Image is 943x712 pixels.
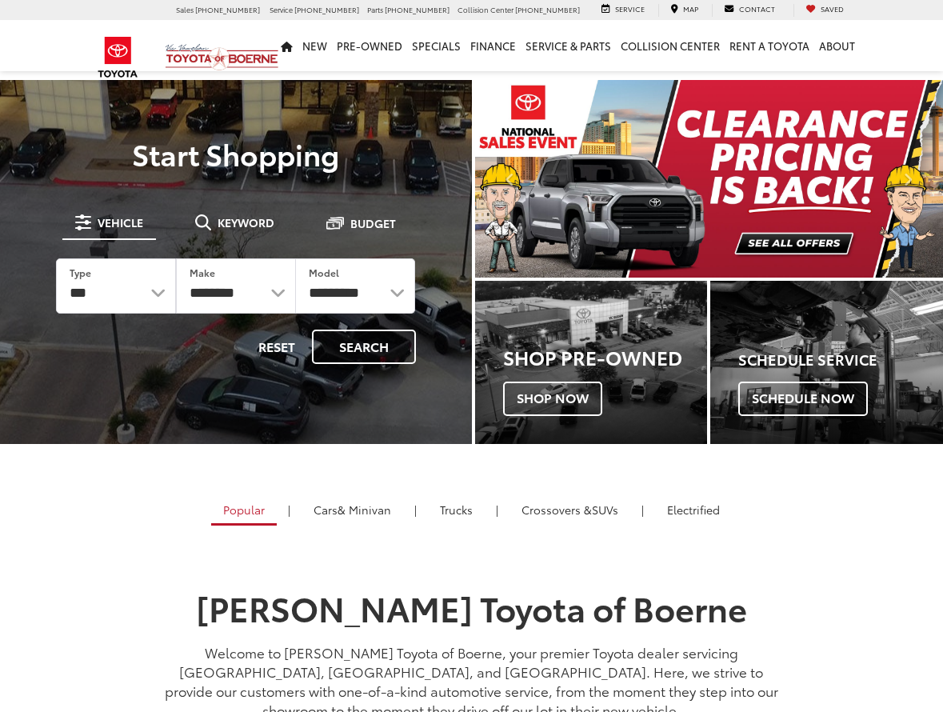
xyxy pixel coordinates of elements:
a: Service & Parts: Opens in a new tab [521,20,616,71]
span: Saved [821,3,844,14]
img: Vic Vaughan Toyota of Boerne [165,43,279,71]
span: Budget [350,218,396,229]
span: Collision Center [458,4,513,14]
a: Service [589,4,657,17]
span: Crossovers & [521,502,592,518]
div: Toyota [475,281,708,444]
span: [PHONE_NUMBER] [294,4,359,14]
div: Toyota [710,281,943,444]
button: Click to view previous picture. [475,112,545,246]
a: Contact [712,4,787,17]
span: [PHONE_NUMBER] [515,4,580,14]
img: Toyota [88,31,148,83]
a: Rent a Toyota [725,20,814,71]
li: | [410,502,421,518]
h3: Shop Pre-Owned [503,346,708,367]
span: Service [270,4,293,14]
h1: [PERSON_NAME] Toyota of Boerne [160,589,782,626]
a: Collision Center [616,20,725,71]
p: Start Shopping [34,138,438,170]
a: Popular [211,496,277,526]
span: Vehicle [98,217,143,228]
li: | [284,502,294,518]
button: Search [312,330,416,364]
span: Schedule Now [738,382,868,415]
span: & Minivan [338,502,391,518]
a: SUVs [509,496,630,523]
a: Map [658,4,710,17]
span: Keyword [218,217,274,228]
a: Home [276,20,298,71]
span: Parts [367,4,383,14]
span: Shop Now [503,382,602,415]
label: Model [309,266,339,279]
a: Pre-Owned [332,20,407,71]
a: Trucks [428,496,485,523]
a: About [814,20,860,71]
a: Shop Pre-Owned Shop Now [475,281,708,444]
label: Make [190,266,215,279]
span: Sales [176,4,194,14]
a: Finance [466,20,521,71]
li: | [492,502,502,518]
a: Cars [302,496,403,523]
a: Specials [407,20,466,71]
li: | [637,502,648,518]
span: Service [615,3,645,14]
a: My Saved Vehicles [793,4,856,17]
button: Reset [245,330,309,364]
span: Contact [739,3,775,14]
button: Click to view next picture. [873,112,943,246]
h4: Schedule Service [738,352,943,368]
span: Map [683,3,698,14]
label: Type [70,266,91,279]
span: [PHONE_NUMBER] [195,4,260,14]
a: Electrified [655,496,732,523]
span: [PHONE_NUMBER] [385,4,450,14]
a: Schedule Service Schedule Now [710,281,943,444]
a: New [298,20,332,71]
